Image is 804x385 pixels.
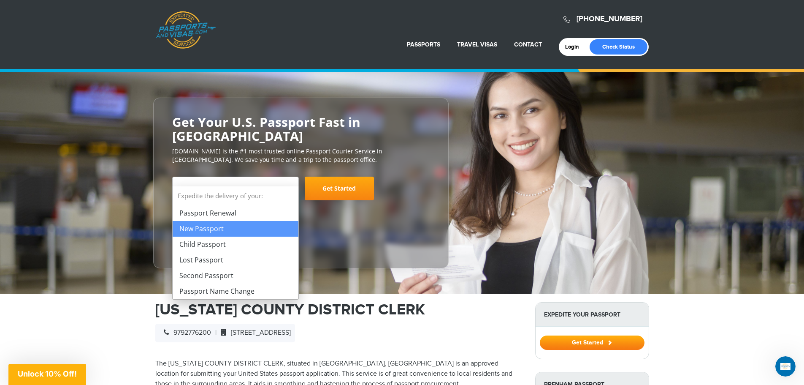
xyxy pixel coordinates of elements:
iframe: Intercom live chat [775,356,796,377]
span: Select Your Service [179,184,246,194]
button: Get Started [540,336,644,350]
div: | [155,324,295,342]
span: 9792776200 [160,329,211,337]
li: Child Passport [173,237,298,252]
span: Select Your Service [172,177,299,200]
li: Passport Renewal [173,205,298,221]
span: Select Your Service [179,180,290,204]
li: Lost Passport [173,252,298,268]
span: Unlock 10% Off! [18,369,77,378]
a: Passports [407,41,440,48]
a: Login [565,44,585,50]
div: Unlock 10% Off! [8,364,86,385]
li: Expedite the delivery of your: [173,186,298,299]
a: Contact [514,41,542,48]
a: Get Started [305,177,374,200]
li: Second Passport [173,268,298,284]
a: [PHONE_NUMBER] [577,14,642,24]
a: Travel Visas [457,41,497,48]
p: [DOMAIN_NAME] is the #1 most trusted online Passport Courier Service in [GEOGRAPHIC_DATA]. We sav... [172,147,430,164]
a: Passports & [DOMAIN_NAME] [156,11,216,49]
span: Starting at $199 + government fees [172,205,430,213]
span: [STREET_ADDRESS] [217,329,291,337]
li: New Passport [173,221,298,237]
h1: [US_STATE] COUNTY DISTRICT CLERK [155,302,522,317]
strong: Expedite Your Passport [536,303,649,327]
a: Check Status [590,39,647,55]
a: Get Started [540,339,644,346]
h2: Get Your U.S. Passport Fast in [GEOGRAPHIC_DATA] [172,115,430,143]
li: Passport Name Change [173,284,298,299]
strong: Expedite the delivery of your: [173,186,298,205]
